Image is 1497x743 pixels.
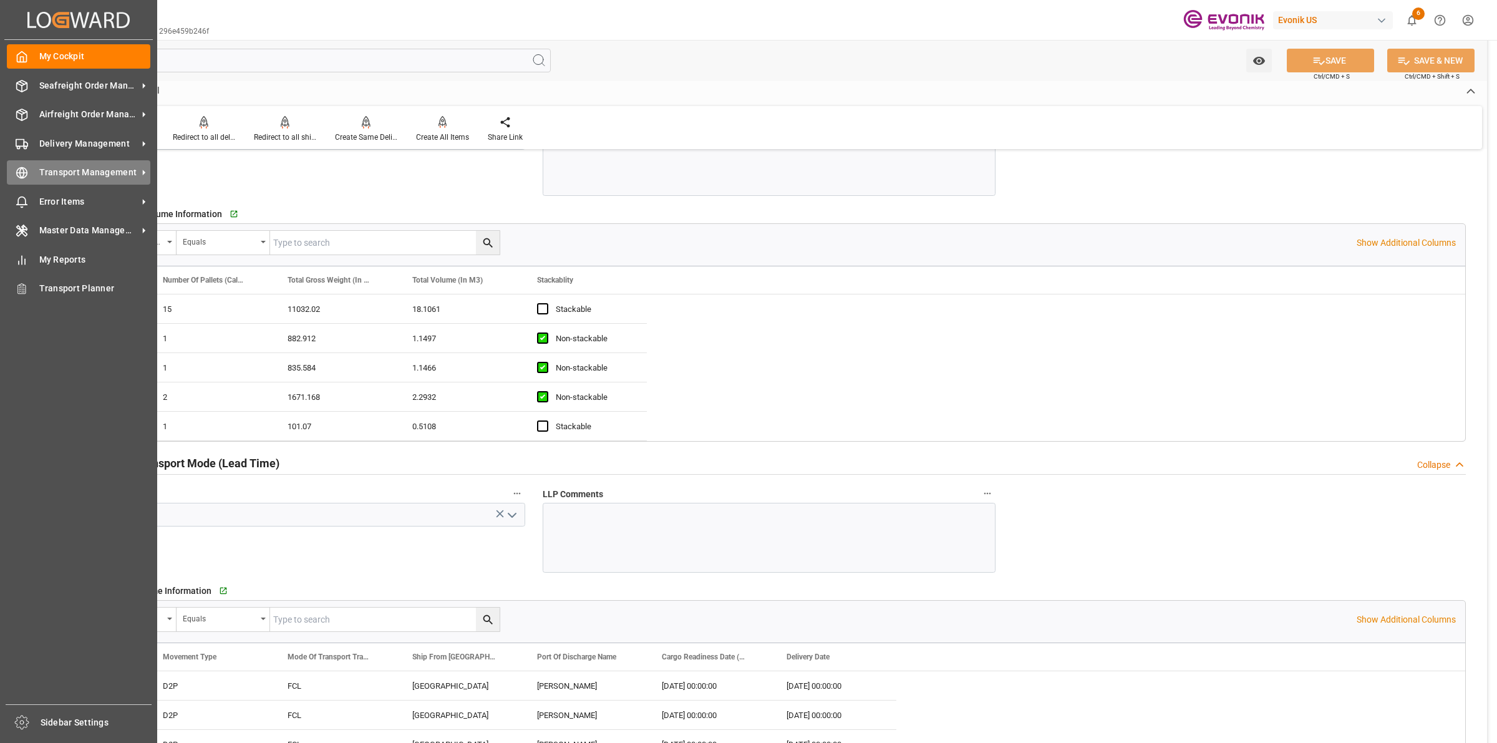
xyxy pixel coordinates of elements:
[476,608,500,631] button: search button
[397,671,522,700] div: [GEOGRAPHIC_DATA]
[556,383,632,412] div: Non-stackable
[1405,72,1460,81] span: Ctrl/CMD + Shift + S
[979,485,996,502] button: LLP Comments
[57,49,551,72] input: Search Fields
[39,282,151,295] span: Transport Planner
[1357,236,1456,250] p: Show Additional Columns
[412,276,483,284] span: Total Volume (In M3)
[72,455,279,472] h2: Challenging Transport Mode (Lead Time)
[416,132,469,143] div: Create All Items
[397,294,522,323] div: 18.1061
[556,295,632,324] div: Stackable
[397,382,522,411] div: 2.2932
[1287,49,1374,72] button: SAVE
[273,701,397,729] div: FCL
[288,276,371,284] span: Total Gross Weight (In KG)
[522,701,647,729] div: [PERSON_NAME]
[502,505,521,525] button: open menu
[39,195,138,208] span: Error Items
[273,412,397,440] div: 101.07
[772,671,896,700] div: [DATE] 00:00:00
[39,50,151,63] span: My Cockpit
[335,132,397,143] div: Create Same Delivery Date
[273,294,397,323] div: 11032.02
[148,353,273,382] div: 1
[522,671,647,700] div: [PERSON_NAME]
[270,231,500,255] input: Type to search
[1357,613,1456,626] p: Show Additional Columns
[288,653,371,661] span: Mode Of Transport Translation
[1417,459,1450,472] div: Collapse
[397,412,522,440] div: 0.5108
[39,79,138,92] span: Seafreight Order Management
[1412,7,1425,20] span: 6
[39,253,151,266] span: My Reports
[148,294,647,324] div: Press SPACE to select this row.
[173,132,235,143] div: Redirect to all deliveries
[7,44,150,69] a: My Cockpit
[39,137,138,150] span: Delivery Management
[397,324,522,352] div: 1.1497
[273,353,397,382] div: 835.584
[556,354,632,382] div: Non-stackable
[148,671,896,701] div: Press SPACE to select this row.
[148,412,647,441] div: Press SPACE to select this row.
[273,671,397,700] div: FCL
[177,608,270,631] button: open menu
[1314,72,1350,81] span: Ctrl/CMD + S
[148,324,273,352] div: 1
[273,324,397,352] div: 882.912
[1273,11,1393,29] div: Evonik US
[647,701,772,729] div: [DATE] 00:00:00
[397,701,522,729] div: [GEOGRAPHIC_DATA]
[148,671,273,700] div: D2P
[397,353,522,382] div: 1.1466
[183,233,256,248] div: Equals
[556,412,632,441] div: Stackable
[1273,8,1398,32] button: Evonik US
[39,108,138,121] span: Airfreight Order Management
[148,353,647,382] div: Press SPACE to select this row.
[41,716,152,729] span: Sidebar Settings
[148,412,273,440] div: 1
[163,653,216,661] span: Movement Type
[488,132,523,143] div: Share Link
[177,231,270,255] button: open menu
[537,653,616,661] span: Port Of Discharge Name
[270,608,500,631] input: Type to search
[662,653,745,661] span: Cargo Readiness Date (Shipping Date)
[509,485,525,502] button: Challenge Status
[163,276,246,284] span: Number Of Pallets (Calculated)
[148,382,273,411] div: 2
[39,224,138,237] span: Master Data Management
[1426,6,1454,34] button: Help Center
[556,324,632,353] div: Non-stackable
[148,701,896,730] div: Press SPACE to select this row.
[543,488,603,501] span: LLP Comments
[787,653,830,661] span: Delivery Date
[254,132,316,143] div: Redirect to all shipments
[7,247,150,271] a: My Reports
[39,166,138,179] span: Transport Management
[476,231,500,255] button: search button
[1183,9,1264,31] img: Evonik-brand-mark-Deep-Purple-RGB.jpeg_1700498283.jpeg
[1387,49,1475,72] button: SAVE & NEW
[183,610,256,624] div: Equals
[1246,49,1272,72] button: open menu
[148,382,647,412] div: Press SPACE to select this row.
[1398,6,1426,34] button: show 6 new notifications
[148,294,273,323] div: 15
[537,276,573,284] span: Stackablity
[148,324,647,353] div: Press SPACE to select this row.
[273,382,397,411] div: 1671.168
[647,671,772,700] div: [DATE] 00:00:00
[412,653,496,661] span: Ship From [GEOGRAPHIC_DATA]
[7,276,150,301] a: Transport Planner
[148,701,273,729] div: D2P
[772,701,896,729] div: [DATE] 00:00:00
